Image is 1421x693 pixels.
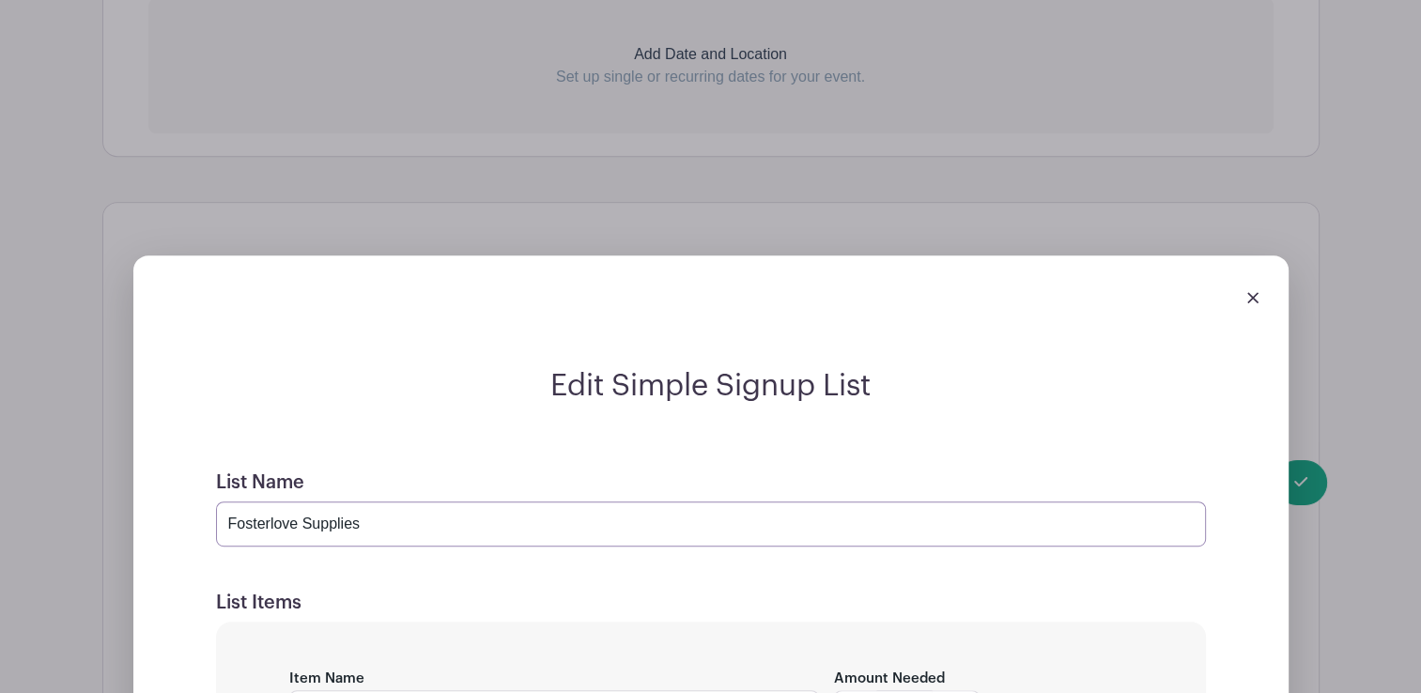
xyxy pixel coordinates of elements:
[289,669,364,690] label: Item Name
[834,669,945,690] label: Amount Needed
[1247,292,1259,303] img: close_button-5f87c8562297e5c2d7936805f587ecaba9071eb48480494691a3f1689db116b3.svg
[193,368,1228,404] h2: Edit Simple Signup List
[216,501,1206,547] input: e.g. Things or volunteers we need for the event
[216,592,1206,614] h5: List Items
[216,471,304,494] label: List Name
